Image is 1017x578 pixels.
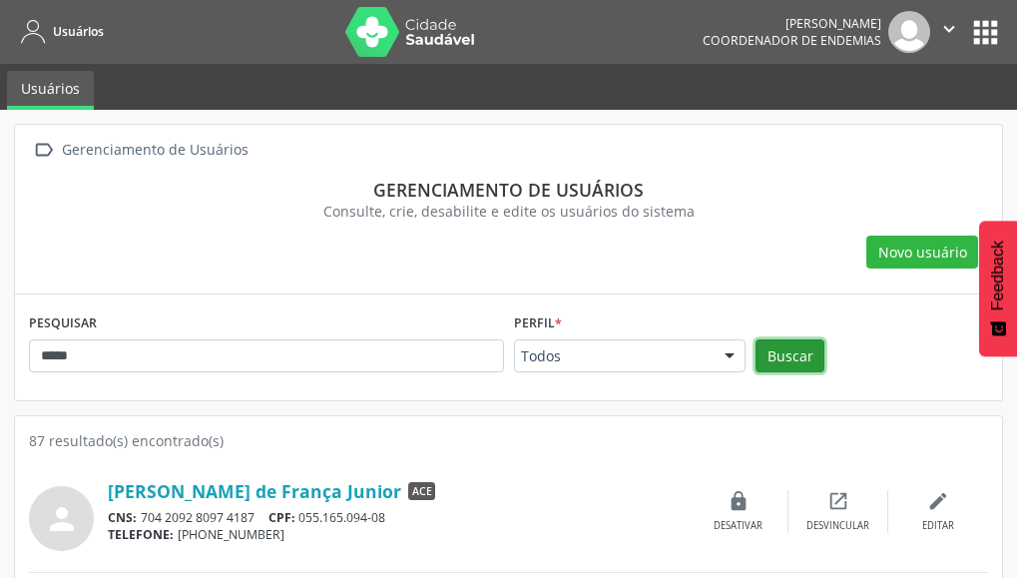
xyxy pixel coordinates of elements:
[827,490,849,512] i: open_in_new
[108,526,689,543] div: [PHONE_NUMBER]
[927,490,949,512] i: edit
[938,18,960,40] i: 
[521,346,706,366] span: Todos
[29,308,97,339] label: PESQUISAR
[888,11,930,53] img: img
[968,15,1003,50] button: apps
[989,241,1007,310] span: Feedback
[408,482,435,500] span: ACE
[703,15,881,32] div: [PERSON_NAME]
[922,519,954,533] div: Editar
[930,11,968,53] button: 
[756,339,824,373] button: Buscar
[714,519,763,533] div: Desativar
[108,509,137,526] span: CNS:
[108,526,174,543] span: TELEFONE:
[514,308,562,339] label: Perfil
[866,236,978,270] button: Novo usuário
[703,32,881,49] span: Coordenador de Endemias
[29,430,988,451] div: 87 resultado(s) encontrado(s)
[108,509,689,526] div: 704 2092 8097 4187 055.165.094-08
[108,480,401,502] a: [PERSON_NAME] de França Junior
[14,15,104,48] a: Usuários
[53,23,104,40] span: Usuários
[979,221,1017,356] button: Feedback - Mostrar pesquisa
[43,179,974,201] div: Gerenciamento de usuários
[878,242,967,263] span: Novo usuário
[43,201,974,222] div: Consulte, crie, desabilite e edite os usuários do sistema
[806,519,869,533] div: Desvincular
[29,136,58,165] i: 
[268,509,295,526] span: CPF:
[728,490,750,512] i: lock
[58,136,252,165] div: Gerenciamento de Usuários
[29,136,252,165] a:  Gerenciamento de Usuários
[7,71,94,110] a: Usuários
